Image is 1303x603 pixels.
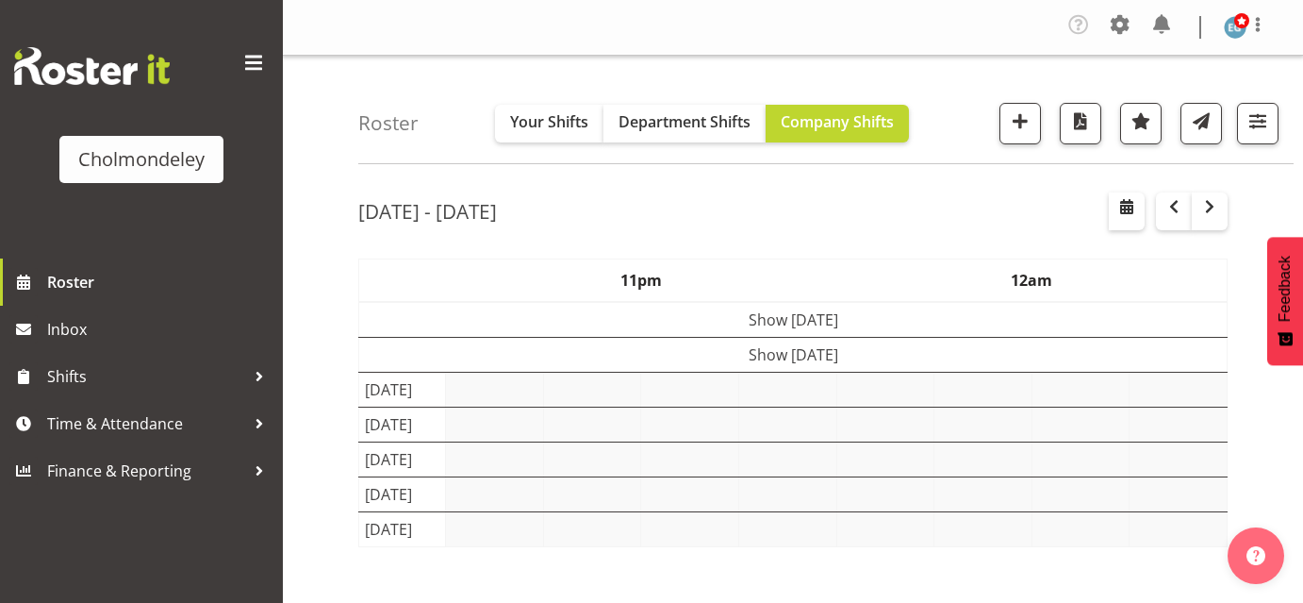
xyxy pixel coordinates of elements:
[446,260,836,303] th: 11pm
[603,105,766,142] button: Department Shifts
[47,362,245,391] span: Shifts
[1277,256,1294,322] span: Feedback
[1237,103,1278,144] button: Filter Shifts
[359,338,1228,373] td: Show [DATE]
[836,260,1227,303] th: 12am
[619,111,750,132] span: Department Shifts
[1109,193,1145,230] button: Select a specific date within the roster.
[999,103,1041,144] button: Add a new shift
[47,457,245,485] span: Finance & Reporting
[1060,103,1101,144] button: Download a PDF of the roster according to the set date range.
[510,111,588,132] span: Your Shifts
[359,408,446,443] td: [DATE]
[359,477,446,512] td: [DATE]
[1120,103,1162,144] button: Highlight an important date within the roster.
[14,47,170,85] img: Rosterit website logo
[359,302,1228,338] td: Show [DATE]
[1246,546,1265,565] img: help-xxl-2.png
[78,145,205,174] div: Cholmondeley
[47,315,273,343] span: Inbox
[1224,16,1246,39] img: evie-guard1532.jpg
[1267,237,1303,365] button: Feedback - Show survey
[359,512,446,547] td: [DATE]
[781,111,894,132] span: Company Shifts
[1180,103,1222,144] button: Send a list of all shifts for the selected filtered period to all rostered employees.
[47,410,245,438] span: Time & Attendance
[359,443,446,477] td: [DATE]
[47,268,273,296] span: Roster
[495,105,603,142] button: Your Shifts
[359,373,446,408] td: [DATE]
[358,112,419,134] h4: Roster
[358,199,497,224] h2: [DATE] - [DATE]
[766,105,909,142] button: Company Shifts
